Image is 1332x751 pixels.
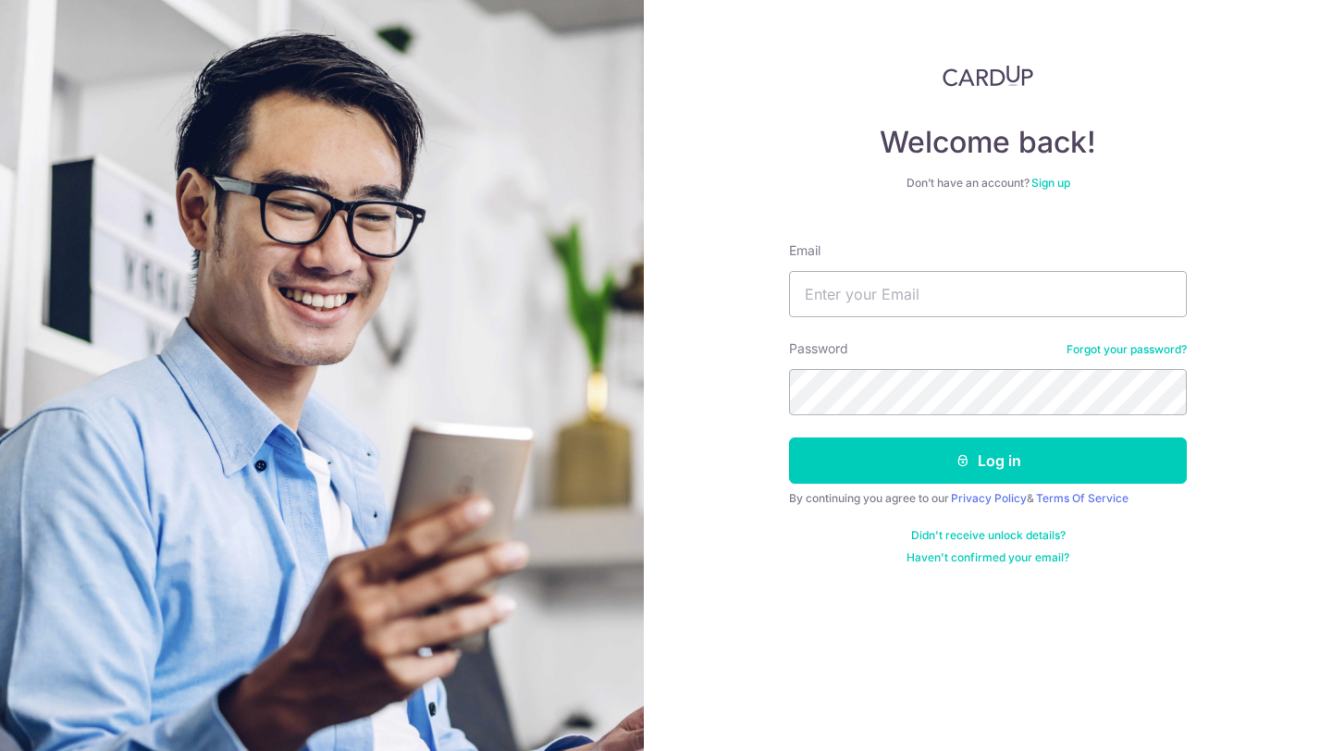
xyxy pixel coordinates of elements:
[789,339,848,358] label: Password
[789,176,1187,191] div: Don’t have an account?
[789,271,1187,317] input: Enter your Email
[789,124,1187,161] h4: Welcome back!
[951,491,1027,505] a: Privacy Policy
[789,437,1187,484] button: Log in
[789,491,1187,506] div: By continuing you agree to our &
[789,241,820,260] label: Email
[1067,342,1187,357] a: Forgot your password?
[943,65,1033,87] img: CardUp Logo
[1036,491,1128,505] a: Terms Of Service
[906,550,1069,565] a: Haven't confirmed your email?
[1031,176,1070,190] a: Sign up
[911,528,1066,543] a: Didn't receive unlock details?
